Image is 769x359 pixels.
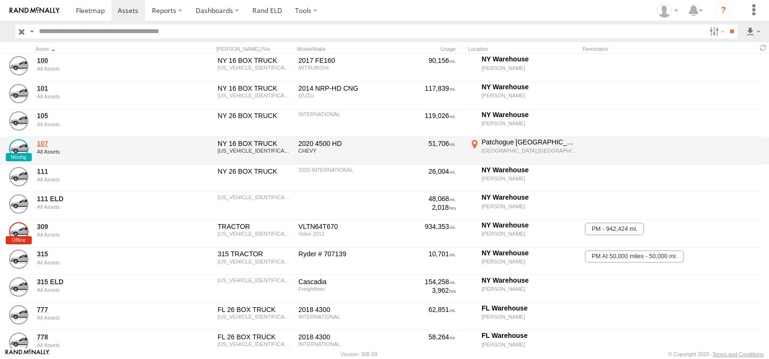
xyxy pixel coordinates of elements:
[9,305,28,324] a: View Asset Details
[389,167,456,176] div: Data from Vehicle CANbus
[37,250,169,258] a: 315
[37,277,169,286] a: 315 ELD
[37,305,169,314] a: 777
[9,56,28,75] a: View Asset Details
[468,276,579,302] label: Click to View Current Location
[482,147,577,154] div: [GEOGRAPHIC_DATA],[GEOGRAPHIC_DATA]
[298,250,382,258] div: Ryder # 707139
[389,286,456,295] div: Data from Vehicle CANbus
[482,193,577,202] div: NY Warehouse
[37,260,169,265] div: undefined
[9,194,28,214] a: View Asset Details
[389,203,456,212] div: Data from Vehicle CANbus
[706,24,726,38] label: Search Filter Options
[389,84,456,93] div: Data from Vehicle CANbus
[218,314,292,320] div: 1HTMMMML3JH530549
[218,231,292,237] div: 4V4NC9EH2CN540803
[37,139,169,148] a: 107
[468,249,579,275] label: Click to View Current Location
[37,167,169,176] a: 111
[37,177,169,182] div: undefined
[389,222,456,231] div: 934,353
[5,349,50,359] a: Visit our Website
[218,139,292,148] div: NY 16 BOX TRUCK
[37,194,169,203] a: 111 ELD
[298,139,382,148] div: 2020 4500 HD
[37,287,169,293] div: undefined
[37,94,169,99] div: undefined
[37,204,169,210] div: undefined
[482,249,577,257] div: NY Warehouse
[218,56,292,65] div: NY 16 BOX TRUCK
[745,24,761,38] label: Export results as...
[298,111,382,117] div: INTERNATIONAL
[389,56,456,65] div: Data from Vehicle CANbus
[28,24,36,38] label: Search Query
[9,111,28,131] a: View Asset Details
[9,167,28,186] a: View Asset Details
[583,46,674,52] div: Reminders
[298,231,382,237] div: Volvo 2012
[713,351,764,357] a: Terms and Conditions
[482,138,577,146] div: Patchogue [GEOGRAPHIC_DATA]
[654,3,682,18] div: Victor Calcano Jr
[757,43,769,52] span: Refresh
[218,259,292,264] div: 3AKJHHDR6RSUV6338
[37,222,169,231] a: 309
[482,313,577,320] div: [PERSON_NAME]
[298,314,382,320] div: INTERNATIONAL
[298,277,382,286] div: Cascadia
[298,341,382,347] div: INTERNATIONAL
[389,305,456,314] div: Data from Vehicle CANbus
[10,7,60,14] img: rand-logo.svg
[716,3,731,18] i: ?
[468,46,579,52] div: Location
[218,250,292,258] div: 315 TRACTOR
[482,341,577,348] div: [PERSON_NAME]
[482,55,577,63] div: NY Warehouse
[468,166,579,191] label: Click to View Current Location
[218,305,292,314] div: FL 26 BOX TRUCK
[298,65,382,71] div: MITSUBISHI
[387,46,464,52] div: Usage
[297,46,384,52] div: Model/Make
[389,277,456,286] div: Data from Vehicle CANbus
[37,84,169,93] a: 101
[9,333,28,352] a: View Asset Details
[9,277,28,297] a: View Asset Details
[482,286,577,292] div: [PERSON_NAME]
[482,276,577,285] div: NY Warehouse
[468,193,579,219] label: Click to View Current Location
[482,166,577,174] div: NY Warehouse
[218,341,292,347] div: 1HTMMMMLXJH530550
[37,333,169,341] a: 778
[9,250,28,269] a: View Asset Details
[668,351,764,357] div: © Copyright 2025 -
[37,66,169,72] div: undefined
[218,222,292,231] div: TRACTOR
[389,250,456,258] div: Data from Vehicle CANbus
[482,65,577,72] div: [PERSON_NAME]
[37,56,169,65] a: 100
[468,331,579,357] label: Click to View Current Location
[341,351,377,357] div: Version: 305.03
[468,304,579,330] label: Click to View Current Location
[218,111,292,120] div: NY 26 BOX TRUCK
[298,333,382,341] div: 2018 4300
[9,139,28,158] a: View Asset Details
[468,55,579,81] label: Click to View Current Location
[298,305,382,314] div: 2018 4300
[218,194,292,200] div: 3HAEUMML7LL385906
[218,84,292,93] div: NY 16 BOX TRUCK
[482,304,577,312] div: FL Warehouse
[37,342,169,348] div: undefined
[482,221,577,229] div: NY Warehouse
[468,110,579,136] label: Click to View Current Location
[468,221,579,247] label: Click to View Current Location
[37,111,169,120] a: 105
[389,111,456,120] div: Data from Vehicle CANbus
[389,333,456,341] div: Data from Vehicle CANbus
[482,92,577,99] div: [PERSON_NAME]
[9,84,28,103] a: View Asset Details
[298,222,382,231] div: VLTN64T670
